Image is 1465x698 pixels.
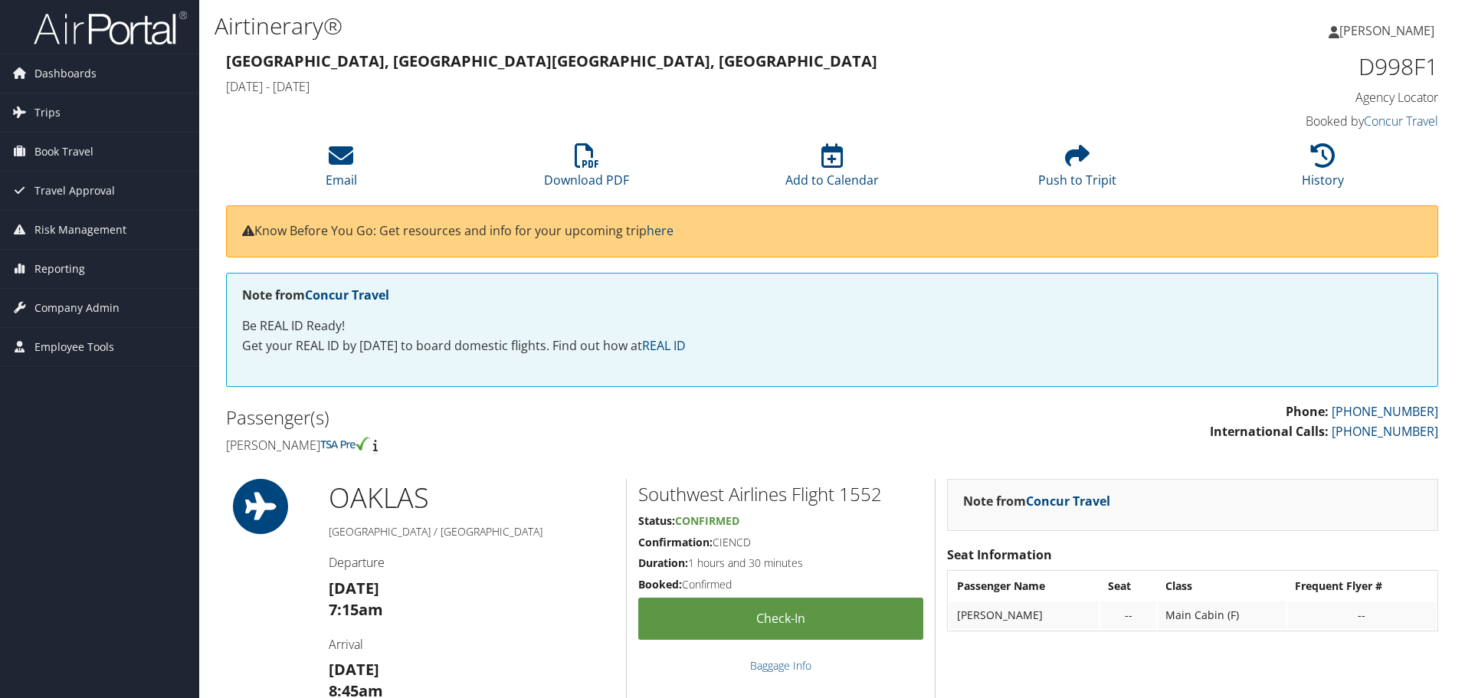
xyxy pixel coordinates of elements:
[226,78,1129,95] h4: [DATE] - [DATE]
[34,289,120,327] span: Company Admin
[34,133,93,171] span: Book Travel
[1210,423,1329,440] strong: International Calls:
[949,572,1099,600] th: Passenger Name
[1364,113,1438,129] a: Concur Travel
[638,535,713,549] strong: Confirmation:
[638,598,923,640] a: Check-in
[647,222,674,239] a: here
[785,152,879,188] a: Add to Calendar
[329,554,615,571] h4: Departure
[1152,89,1438,106] h4: Agency Locator
[675,513,739,528] span: Confirmed
[34,54,97,93] span: Dashboards
[215,10,1038,42] h1: Airtinerary®
[226,405,821,431] h2: Passenger(s)
[1302,152,1344,188] a: History
[949,601,1099,629] td: [PERSON_NAME]
[1332,403,1438,420] a: [PHONE_NUMBER]
[638,577,923,592] h5: Confirmed
[638,577,682,591] strong: Booked:
[329,479,615,517] h1: OAK LAS
[329,659,379,680] strong: [DATE]
[638,555,688,570] strong: Duration:
[638,555,923,571] h5: 1 hours and 30 minutes
[1295,608,1428,622] div: --
[963,493,1110,510] strong: Note from
[34,93,61,132] span: Trips
[1286,403,1329,420] strong: Phone:
[326,152,357,188] a: Email
[1152,113,1438,129] h4: Booked by
[1038,152,1116,188] a: Push to Tripit
[638,535,923,550] h5: CIENCD
[1287,572,1436,600] th: Frequent Flyer #
[34,172,115,210] span: Travel Approval
[34,211,126,249] span: Risk Management
[1332,423,1438,440] a: [PHONE_NUMBER]
[34,10,187,46] img: airportal-logo.png
[638,513,675,528] strong: Status:
[947,546,1052,563] strong: Seat Information
[1158,572,1286,600] th: Class
[320,437,370,451] img: tsa-precheck.png
[329,599,383,620] strong: 7:15am
[226,51,877,71] strong: [GEOGRAPHIC_DATA], [GEOGRAPHIC_DATA] [GEOGRAPHIC_DATA], [GEOGRAPHIC_DATA]
[329,636,615,653] h4: Arrival
[242,287,389,303] strong: Note from
[638,481,923,507] h2: Southwest Airlines Flight 1552
[329,524,615,539] h5: [GEOGRAPHIC_DATA] / [GEOGRAPHIC_DATA]
[305,287,389,303] a: Concur Travel
[1108,608,1148,622] div: --
[750,658,811,673] a: Baggage Info
[1152,51,1438,83] h1: D998F1
[226,437,821,454] h4: [PERSON_NAME]
[1329,8,1450,54] a: [PERSON_NAME]
[242,221,1422,241] p: Know Before You Go: Get resources and info for your upcoming trip
[1100,572,1155,600] th: Seat
[1026,493,1110,510] a: Concur Travel
[544,152,629,188] a: Download PDF
[642,337,686,354] a: REAL ID
[1158,601,1286,629] td: Main Cabin (F)
[34,250,85,288] span: Reporting
[242,316,1422,356] p: Be REAL ID Ready! Get your REAL ID by [DATE] to board domestic flights. Find out how at
[329,578,379,598] strong: [DATE]
[1339,22,1434,39] span: [PERSON_NAME]
[34,328,114,366] span: Employee Tools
